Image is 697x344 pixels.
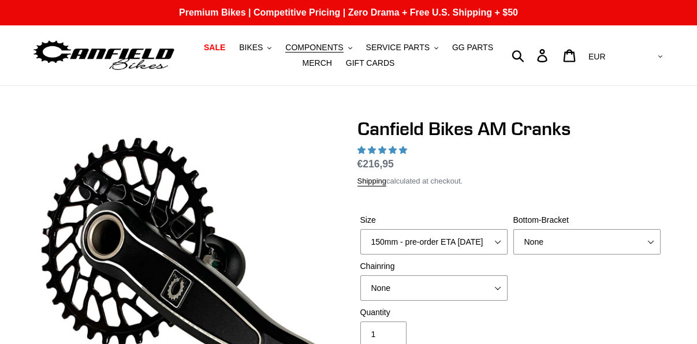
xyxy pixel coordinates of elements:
[285,43,343,53] span: COMPONENTS
[239,43,263,53] span: BIKES
[513,214,661,226] label: Bottom-Bracket
[357,175,664,187] div: calculated at checkout.
[32,38,176,74] img: Canfield Bikes
[357,118,664,140] h1: Canfield Bikes AM Cranks
[204,43,225,53] span: SALE
[366,43,430,53] span: SERVICE PARTS
[452,43,493,53] span: GG PARTS
[357,177,387,186] a: Shipping
[303,58,332,68] span: MERCH
[357,158,394,170] span: €216,95
[233,40,277,55] button: BIKES
[360,40,444,55] button: SERVICE PARTS
[279,40,357,55] button: COMPONENTS
[198,40,231,55] a: SALE
[360,214,508,226] label: Size
[360,260,508,272] label: Chainring
[360,306,508,319] label: Quantity
[297,55,338,71] a: MERCH
[357,145,409,155] span: 4.97 stars
[446,40,499,55] a: GG PARTS
[340,55,401,71] a: GIFT CARDS
[346,58,395,68] span: GIFT CARDS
